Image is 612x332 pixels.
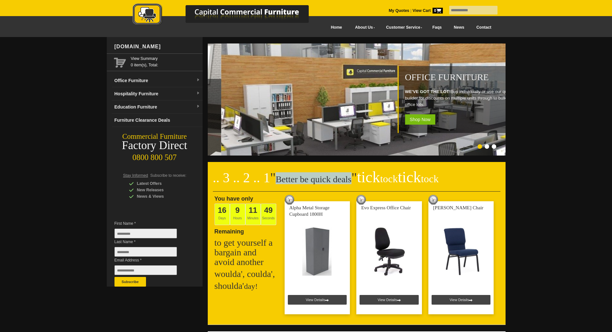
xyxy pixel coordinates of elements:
[114,265,177,275] input: Email Address *
[131,55,200,62] a: View Summary
[478,144,482,149] li: Page dot 1
[112,37,203,56] div: [DOMAIN_NAME]
[196,78,200,82] img: dropdown
[405,72,516,82] h1: Office Furniture
[221,152,520,157] a: Office Furniture WE'VE GOT THE LOT!Buy individually or use our quote builder for discounts on mul...
[114,257,187,263] span: Email Address *
[379,20,426,35] a: Customer Service
[215,204,230,225] span: Days
[352,170,439,185] span: "
[405,89,451,94] strong: WE'VE GOT THE LOT!
[426,20,448,35] a: Faqs
[107,85,218,95] h2: Education
[405,89,516,108] p: Buy individually or use our quote builder for discounts on multiple units through to bulk office ...
[230,204,245,225] span: Hours
[112,87,203,100] a: Hospitality Furnituredropdown
[107,150,203,162] div: 0800 800 507
[264,206,273,214] span: 49
[196,105,200,109] img: dropdown
[411,8,443,13] a: View Cart0
[215,195,253,202] span: You have only
[114,239,187,245] span: Last Name *
[285,195,294,204] img: tick tock deal clock
[114,229,177,238] input: First Name *
[215,238,279,267] h2: to get yourself a bargain and avoid another
[357,168,439,185] span: tick tick
[196,91,200,95] img: dropdown
[129,180,190,187] div: Latest Offers
[114,220,187,227] span: First Name *
[131,55,200,67] span: 0 item(s), Total:
[150,173,186,178] span: Subscribe to receive:
[107,101,218,108] p: LATEST RANGE SELLING NOW!
[107,132,203,141] div: Commercial Furniture
[261,204,276,225] span: Seconds
[380,173,398,185] span: tock
[221,43,520,156] img: Office Furniture
[115,3,340,29] a: Capital Commercial Furniture Logo
[433,8,443,14] span: 0
[389,8,409,13] a: My Quotes
[235,206,240,214] span: 9
[485,144,489,149] li: Page dot 2
[421,173,439,185] span: tock
[405,114,435,125] span: Shop Now
[492,144,496,149] li: Page dot 3
[112,100,203,114] a: Education Furnituredropdown
[114,247,177,257] input: Last Name *
[215,269,279,279] h2: woulda', coulda',
[123,173,148,178] span: Stay Informed
[114,277,146,287] button: Subscribe
[270,170,276,185] span: "
[107,141,203,150] div: Factory Direct
[348,20,379,35] a: About Us
[213,172,500,192] h2: Better be quick deals
[428,195,438,204] img: tick tock deal clock
[218,206,226,214] span: 16
[215,281,279,291] h2: shoulda'
[448,20,470,35] a: News
[244,282,258,290] span: day!
[470,20,497,35] a: Contact
[112,114,203,127] a: Furniture Clearance Deals
[129,187,190,193] div: New Releases
[413,8,443,13] strong: View Cart
[356,195,366,204] img: tick tock deal clock
[249,206,257,214] span: 11
[215,226,244,235] span: Remaining
[115,3,340,27] img: Capital Commercial Furniture Logo
[129,193,190,200] div: News & Views
[213,170,270,185] span: .. 3 .. 2 .. 1
[245,204,261,225] span: Minutes
[112,74,203,87] a: Office Furnituredropdown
